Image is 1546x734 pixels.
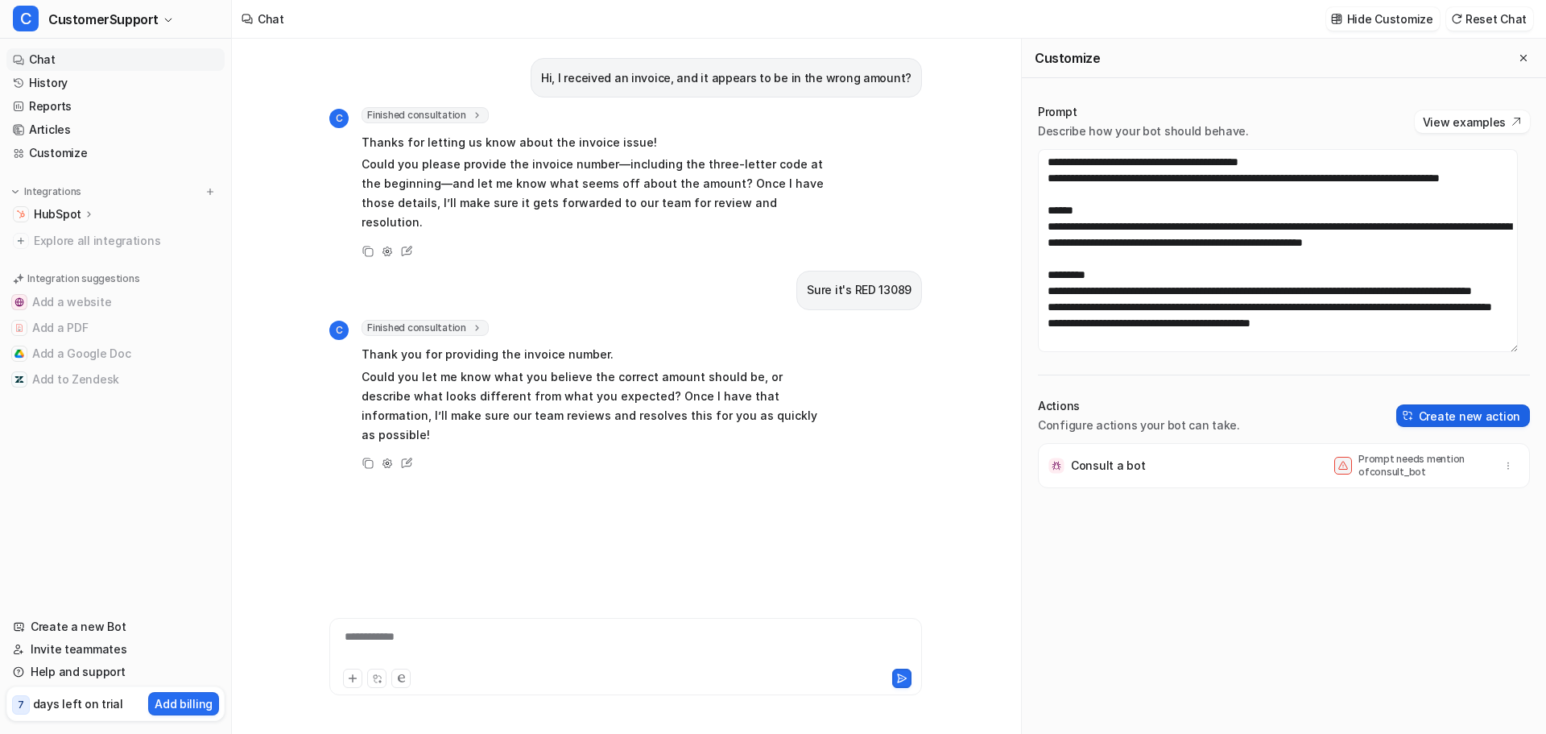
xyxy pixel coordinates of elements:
p: 7 [18,698,24,712]
button: Start recording [102,528,115,541]
button: Create new action [1396,404,1530,427]
p: Sure it's RED 13089 [807,280,911,300]
img: explore all integrations [13,233,29,249]
p: Could you please provide the invoice number—including the three-letter code at the beginning—and ... [362,155,833,232]
div: Operator • 34m ago [26,297,125,307]
img: menu_add.svg [205,186,216,197]
p: Actions [1038,398,1240,414]
p: Integrations [24,185,81,198]
button: Hide Customize [1326,7,1440,31]
p: Configure actions your bot can take. [1038,417,1240,433]
span: C [329,109,349,128]
p: HubSpot [34,206,81,222]
img: reset [1451,13,1462,25]
p: Consult a bot [1071,458,1145,474]
a: Invite teammates [6,638,225,661]
img: customize [1331,13,1342,25]
div: Chat [258,10,284,27]
a: Help and support [6,661,225,683]
div: You’ll get replies here and in your email:✉️[EMAIL_ADDRESS][DOMAIN_NAME]Our usual reply time🕒1 da... [13,172,264,295]
span: C [329,321,349,340]
button: Close flyout [1514,48,1533,68]
a: History [6,72,225,94]
span: Explore all integrations [34,228,218,254]
h1: Operator [78,15,135,27]
img: HubSpot [16,209,26,219]
img: Add a website [14,297,24,307]
button: go back [10,6,41,37]
a: Chat [6,48,225,71]
span: Finished consultation [362,320,489,336]
button: Emoji picker [25,528,38,541]
div: Hi, related to pricing, how do you define an "interaction". Wondering both for email and for chat [71,102,296,150]
button: Add a PDFAdd a PDF [6,315,225,341]
button: Send a message… [276,521,302,547]
button: Gif picker [51,528,64,541]
a: Customize [6,142,225,164]
p: Prompt [1038,104,1249,120]
button: Integrations [6,184,86,200]
p: Hide Customize [1347,10,1433,27]
img: Consult a bot icon [1048,458,1064,474]
p: Add billing [155,695,213,712]
a: Create a new Bot [6,616,225,638]
a: Articles [6,118,225,141]
button: View examples [1415,110,1530,133]
b: 1 day [39,270,74,283]
p: Hi, I received an invoice, and it appears to be in the wrong amount? [541,68,911,88]
p: Describe how your bot should behave. [1038,123,1249,139]
div: Hi, related to pricing, how do you define an "interaction". Wondering both for email and for chat [58,93,309,160]
p: Thanks for letting us know about the invoice issue! [362,133,833,152]
img: expand menu [10,186,21,197]
p: Thank you for providing the invoice number. [362,345,833,364]
div: Operator says… [13,172,309,330]
img: Add a Google Doc [14,349,24,359]
img: Profile image for Operator [46,9,72,35]
a: Reports [6,95,225,118]
button: Add a websiteAdd a website [6,289,225,315]
p: days left on trial [33,695,123,712]
img: create-action-icon.svg [1403,410,1414,421]
p: Could you let me know what you believe the correct amount should be, or describe what looks diffe... [362,367,833,445]
h2: Customize [1035,50,1100,66]
button: Reset Chat [1446,7,1533,31]
div: You’ll get replies here and in your email: ✉️ [26,182,251,245]
b: [EMAIL_ADDRESS][DOMAIN_NAME] [26,214,154,243]
a: Explore all integrations [6,230,225,252]
textarea: Message… [14,494,308,521]
button: Add a Google DocAdd a Google Doc [6,341,225,367]
span: Finished consultation [362,107,489,123]
button: Add billing [148,692,219,715]
img: Add a PDF [14,323,24,333]
p: Integration suggestions [27,272,139,286]
button: Upload attachment [76,528,89,541]
p: Prompt needs mention of consult_bot [1358,453,1487,479]
img: Add to Zendesk [14,375,24,384]
button: Add to ZendeskAdd to Zendesk [6,367,225,392]
div: Mark says… [13,93,309,172]
button: Home [252,6,283,37]
div: Close [283,6,312,35]
span: CustomerSupport [48,8,159,31]
span: C [13,6,39,31]
div: Our usual reply time 🕒 [26,253,251,284]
